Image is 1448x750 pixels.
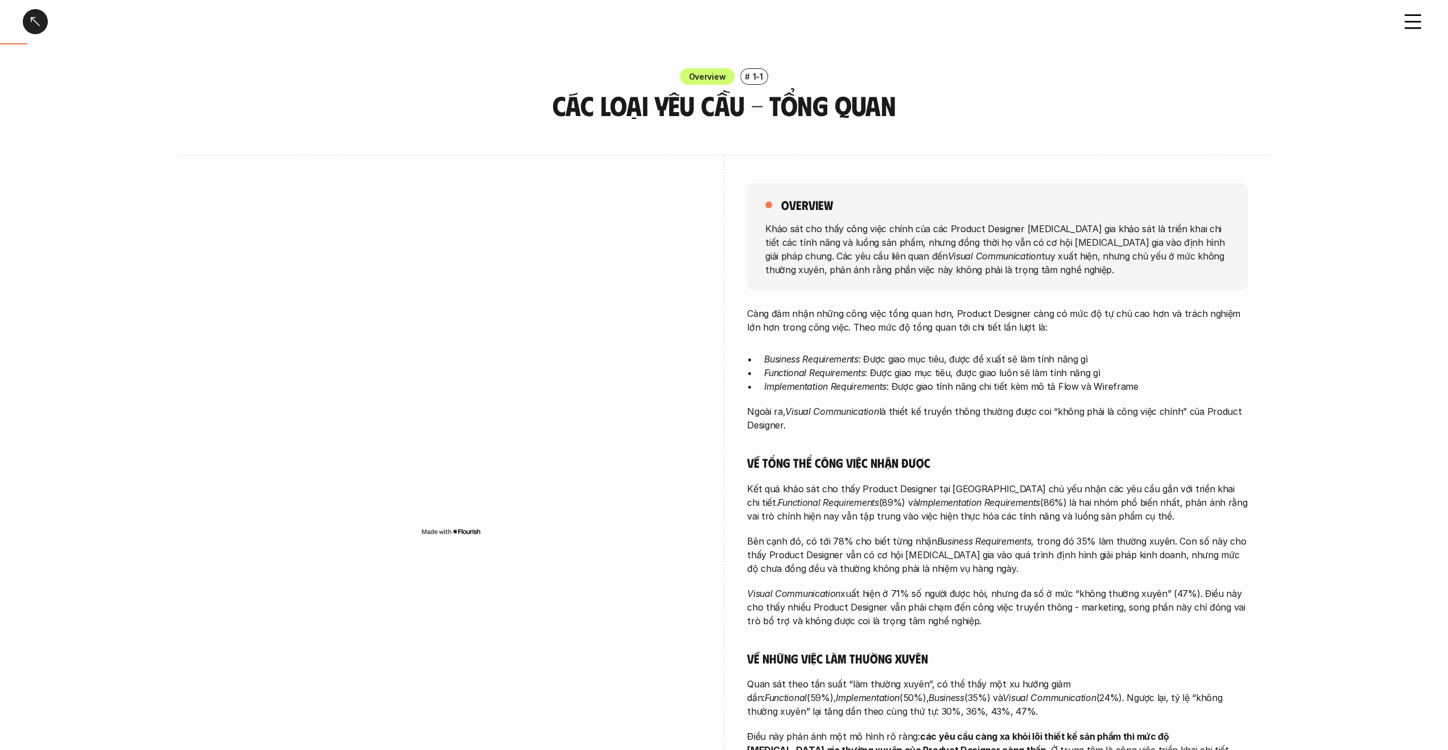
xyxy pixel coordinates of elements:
[764,366,1248,380] p: : Được giao mục tiêu, được giao luôn sẽ làm tính năng gì
[778,497,878,508] em: Functional Requirements
[752,71,762,83] p: 1-1
[482,90,966,121] h3: Các loại yêu cầu - Tổng quan
[781,197,833,213] h5: overview
[747,534,1248,575] p: Bên cạnh đó, có tới 78% cho biết từng nhận , trong đó 35% làm thường xuyên. Con số này cho thấy P...
[765,221,1230,276] p: Khảo sát cho thấy công việc chính của các Product Designer [MEDICAL_DATA] gia khảo sát là triển k...
[747,677,1248,718] p: Quan sát theo tần suất “làm thường xuyên”, có thể thấy một xu hướng giảm dần: (59%), (50%), (35%)...
[929,692,964,703] em: Business
[764,381,886,392] em: Implementation Requirements
[764,352,1248,366] p: : Được giao mục tiêu, được đề xuất sẽ làm tính năng gì
[1003,692,1096,703] em: Visual Communication
[764,353,859,365] em: Business Requirements
[747,482,1248,523] p: Kết quả khảo sát cho thấy Product Designer tại [GEOGRAPHIC_DATA] chủ yếu nhận các yêu cầu gắn với...
[764,380,1248,393] p: : Được giao tính năng chi tiết kèm mô tả Flow và Wireframe
[421,527,481,536] img: Made with Flourish
[747,587,1248,628] p: xuất hiện ở 71% số người được hỏi, nhưng đa số ở mức “không thường xuyên” (47%). Điều này cho thấ...
[836,692,900,703] em: Implementation
[937,535,1031,547] em: Business Requirements
[765,692,807,703] em: Functional
[201,183,702,525] iframe: Interactive or visual content
[785,406,878,417] em: Visual Communication
[918,497,1040,508] em: Implementation Requirements
[947,250,1041,261] em: Visual Communication
[747,405,1248,432] p: Ngoài ra, là thiết kế truyền thông thường được coi “không phải là công việc chính” của Product De...
[747,588,840,599] em: Visual Communication
[745,72,750,81] h6: #
[747,455,1248,471] h5: Về tổng thể công việc nhận được
[689,71,726,83] p: Overview
[747,650,1248,666] h5: Về những việc làm thường xuyên
[747,307,1248,334] p: Càng đảm nhận những công việc tổng quan hơn, Product Designer càng có mức độ tự chủ cao hơn và tr...
[764,367,865,378] em: Functional Requirements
